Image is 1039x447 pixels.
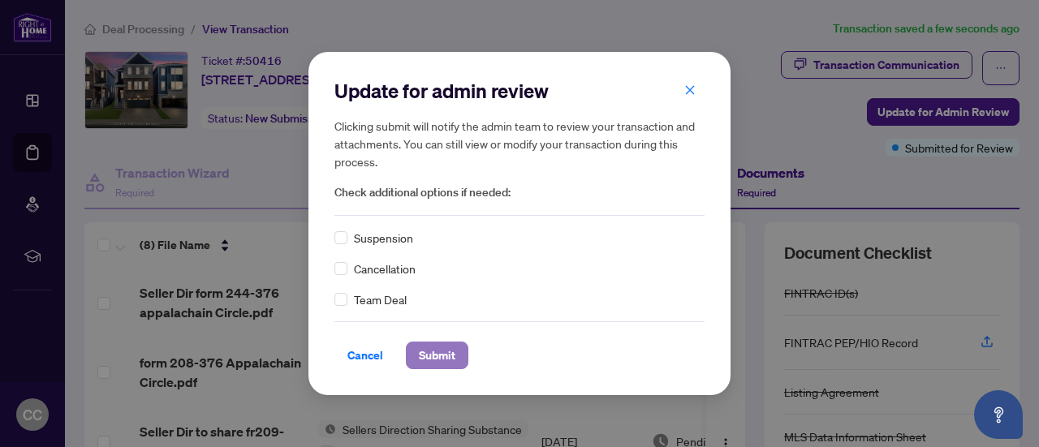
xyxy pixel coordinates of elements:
[354,290,407,308] span: Team Deal
[334,342,396,369] button: Cancel
[334,117,705,170] h5: Clicking submit will notify the admin team to review your transaction and attachments. You can st...
[347,342,383,368] span: Cancel
[334,78,705,104] h2: Update for admin review
[406,342,468,369] button: Submit
[419,342,455,368] span: Submit
[974,390,1023,439] button: Open asap
[354,229,413,247] span: Suspension
[334,183,705,202] span: Check additional options if needed:
[354,260,416,277] span: Cancellation
[684,84,696,96] span: close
